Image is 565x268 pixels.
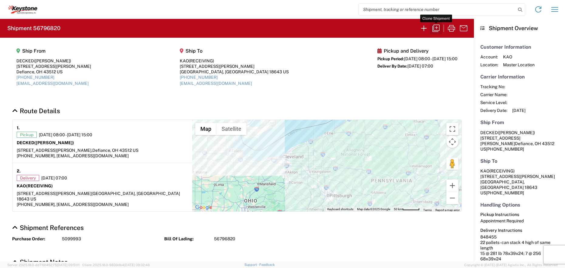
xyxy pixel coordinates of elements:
div: DECKED [16,58,91,64]
span: [DATE] [512,108,526,113]
span: (RECEIVING) [189,58,214,63]
span: [GEOGRAPHIC_DATA], [GEOGRAPHIC_DATA] 18643 US [17,191,180,201]
span: Copyright © [DATE]-[DATE] Agistix Inc., All Rights Reserved [464,262,558,268]
a: [PHONE_NUMBER] [16,75,54,80]
button: Drag Pegman onto the map to open Street View [446,158,458,170]
span: ([PERSON_NAME]) [34,58,71,63]
span: Delivery [17,175,39,181]
span: Carrier Name: [480,92,507,97]
button: Zoom in [446,179,458,192]
a: Hide Details [12,258,68,266]
address: Defiance, OH 43512 US [480,130,559,152]
span: [DATE] 08:00 - [DATE] 15:00 [39,132,92,137]
span: [PHONE_NUMBER] [486,147,524,151]
button: Show satellite imagery [216,123,247,135]
h2: Shipment 56796820 [7,25,60,32]
strong: Purchase Order: [12,236,58,242]
a: Hide Details [12,107,60,115]
img: Google [194,204,214,211]
strong: KAO [17,183,53,188]
a: Terms [423,208,432,212]
div: [PHONE_NUMBER], [EMAIL_ADDRESS][DOMAIN_NAME] [17,202,188,207]
span: [STREET_ADDRESS][PERSON_NAME] [480,136,520,146]
strong: Bill Of Lading: [164,236,210,242]
input: Shipment, tracking or reference number [359,4,516,15]
h5: Ship To [480,158,559,164]
span: [DATE] 07:00 [407,64,433,68]
header: Shipment Overview [474,19,565,38]
span: Client: 2025.18.0-9839db4 [82,263,150,267]
span: 56796820 [214,236,235,242]
button: Keyboard shortcuts [327,207,353,211]
button: Toggle fullscreen view [446,123,458,135]
h5: Handling Options [480,202,559,208]
span: Server: 2025.18.0-dd719145275 [7,263,80,267]
span: ([PERSON_NAME]) [498,130,535,135]
span: ([PERSON_NAME]) [34,140,74,145]
h5: Customer Information [480,44,559,50]
strong: 2. [17,167,21,175]
a: Open this area in Google Maps (opens a new window) [194,204,214,211]
h5: Ship To [180,48,289,54]
span: Defiance, OH 43512 US [92,148,138,153]
span: KAO [503,54,535,60]
span: Map data ©2025 Google [357,207,390,211]
a: Support [244,263,260,266]
strong: DECKED [17,140,74,145]
button: Map camera controls [446,136,458,148]
span: Tracking No: [480,84,507,89]
div: Appointment Required [480,218,559,224]
h6: Delivery Instructions [480,228,559,233]
div: [STREET_ADDRESS][PERSON_NAME] [180,64,289,69]
h6: Pickup Instructions [480,212,559,217]
span: Account: [480,54,498,60]
span: 5099993 [62,236,81,242]
a: [EMAIL_ADDRESS][DOMAIN_NAME] [180,81,252,86]
a: Feedback [259,263,275,266]
span: [DATE] 09:32:48 [124,263,150,267]
span: 50 km [394,207,402,211]
div: [PHONE_NUMBER], [EMAIL_ADDRESS][DOMAIN_NAME] [17,153,188,158]
address: [GEOGRAPHIC_DATA], [GEOGRAPHIC_DATA] 18643 US [480,168,559,196]
span: DECKED [480,130,498,135]
span: [STREET_ADDRESS][PERSON_NAME], [17,148,92,153]
span: [STREET_ADDRESS][PERSON_NAME] [17,191,91,196]
span: [PHONE_NUMBER] [486,190,524,195]
h5: Carrier Information [480,74,559,80]
button: Map Scale: 50 km per 53 pixels [392,207,421,211]
a: Hide Details [12,224,84,231]
div: [GEOGRAPHIC_DATA], [GEOGRAPHIC_DATA] 18643 US [180,69,289,75]
span: Pickup Period: [377,57,404,61]
a: [EMAIL_ADDRESS][DOMAIN_NAME] [16,81,89,86]
a: [PHONE_NUMBER] [180,75,218,80]
span: Location: [480,62,498,68]
strong: 1. [17,124,20,132]
button: Zoom out [446,192,458,204]
span: (RECEIVING) [26,183,53,188]
span: [DATE] 07:00 [41,175,67,181]
span: Deliver By Date: [377,64,407,68]
span: (RECEIVING) [489,169,515,173]
span: Service Level: [480,100,507,105]
h5: Pickup and Delivery [377,48,458,54]
span: Delivery Date: [480,108,507,113]
span: Master Location [503,62,535,68]
a: Report a map error [435,208,460,212]
span: KAO [STREET_ADDRESS][PERSON_NAME] [480,169,555,179]
button: Show street map [195,123,216,135]
div: KAO [180,58,289,64]
span: Pickup [17,132,37,138]
h5: Ship From [16,48,91,54]
h5: Ship From [480,120,559,125]
span: [DATE] 08:00 - [DATE] 15:00 [404,56,458,61]
div: Defiance, OH 43512 US [16,69,91,75]
div: [STREET_ADDRESS][PERSON_NAME] [16,64,91,69]
span: [DATE] 09:51:11 [57,263,80,267]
